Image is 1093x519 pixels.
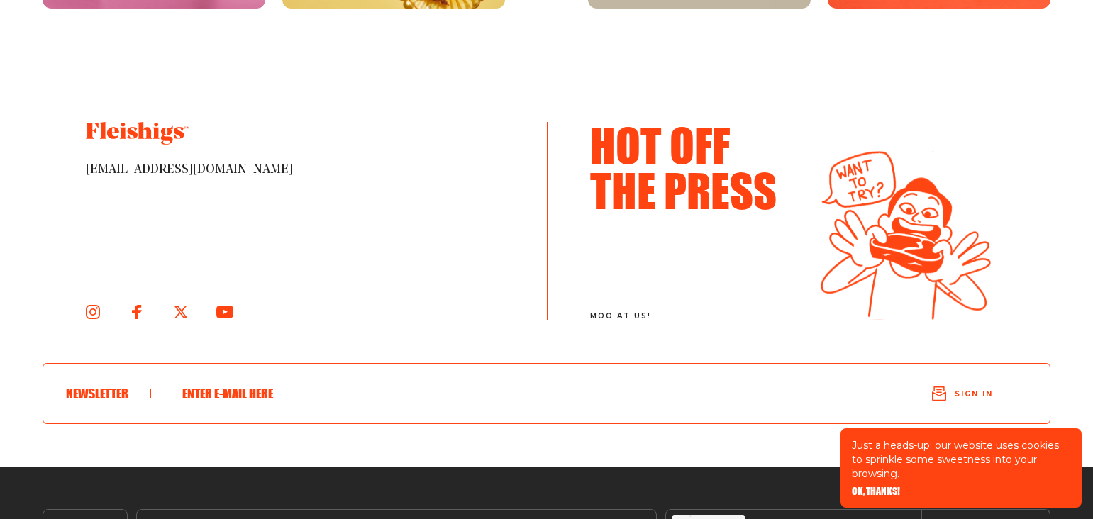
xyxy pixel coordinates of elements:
[955,389,993,399] span: Sign in
[875,369,1050,418] button: Sign in
[852,438,1070,481] p: Just a heads-up: our website uses cookies to sprinkle some sweetness into your browsing.
[66,386,151,401] h6: Newsletter
[590,122,793,213] h3: Hot Off The Press
[86,162,504,179] span: [EMAIL_ADDRESS][DOMAIN_NAME]
[852,486,900,496] button: OK, THANKS!
[174,375,829,412] input: Enter e-mail here
[590,312,793,320] span: moo at us!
